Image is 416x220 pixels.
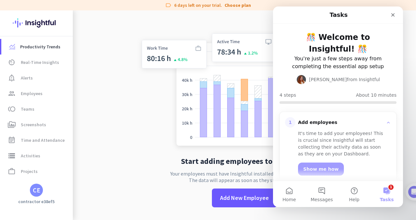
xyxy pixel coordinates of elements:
a: Choose plan [225,2,251,8]
a: storageActivities [1,148,73,164]
a: tollTeams [1,101,73,117]
a: av_timerReal-Time Insights [1,55,73,70]
a: event_noteTime and Attendance [1,132,73,148]
span: Reports [21,183,37,191]
i: perm_media [8,121,16,128]
span: Time and Attendance [21,136,65,144]
span: Alerts [21,74,33,82]
a: groupEmployees [1,86,73,101]
button: Add New Employee [212,189,277,207]
div: CE [33,187,40,193]
img: no-search-results [137,23,352,152]
i: storage [8,152,16,160]
span: Productivity Trends [20,43,60,51]
i: notification_important [8,74,16,82]
a: work_outlineProjects [1,164,73,179]
i: event_note [8,136,16,144]
i: data_usage [8,183,16,191]
a: notification_importantAlerts [1,70,73,86]
p: Your employees must have Insightful installed on their computers. The data will appear as soon as... [170,170,318,183]
i: work_outline [8,167,16,175]
span: Screenshots [21,121,46,128]
iframe: Intercom live chat [273,6,403,207]
span: Teams [21,105,34,113]
img: menu-item [9,44,15,50]
img: Insightful logo [13,10,60,36]
span: Projects [21,167,38,175]
span: Employees [21,90,43,97]
button: expand_more [56,181,68,193]
a: data_usageReportsexpand_more [1,179,73,195]
span: Add New Employee [220,194,269,202]
i: label [165,2,172,8]
h2: Start adding employees to Insightful [181,157,308,165]
i: toll [8,105,16,113]
i: group [8,90,16,97]
span: Activities [21,152,40,160]
i: av_timer [8,58,16,66]
span: Real-Time Insights [21,58,59,66]
a: menu-itemProductivity Trends [1,39,73,55]
a: perm_mediaScreenshots [1,117,73,132]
